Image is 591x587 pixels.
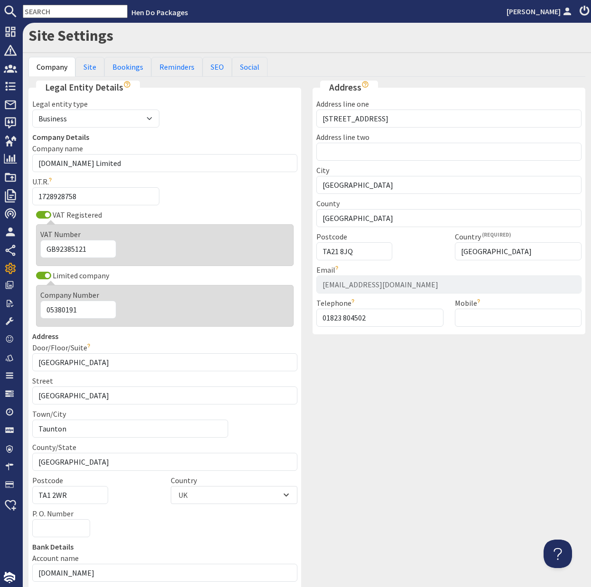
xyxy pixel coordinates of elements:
[178,489,188,501] div: UK
[32,330,297,342] legend: Address
[23,5,128,18] input: SEARCH
[40,229,81,239] label: VAT Number
[32,553,79,563] label: Account name
[32,343,92,352] label: Door/Floor/Suite
[507,6,574,17] a: [PERSON_NAME]
[32,177,54,186] label: U.T.R.
[32,131,297,143] legend: Company Details
[316,199,340,208] label: County
[32,509,74,518] label: P. O. Number
[36,81,140,94] legend: Legal Entity Details
[316,132,369,142] label: Address line two
[28,57,75,77] a: Company
[316,298,357,308] label: Telephone
[316,99,369,109] label: Address line one
[32,409,66,419] label: Town/City
[75,57,104,77] a: Site
[4,572,15,583] img: staytech_i_w-64f4e8e9ee0a9c174fd5317b4b171b261742d2d393467e5bdba4413f4f884c10.svg
[171,486,298,504] div: Combobox
[32,376,53,385] label: Street
[544,540,572,568] iframe: Toggle Customer Support
[171,476,197,485] label: Country
[203,57,232,77] a: SEO
[455,232,511,241] label: Country
[32,442,76,452] label: County/State
[40,290,99,300] label: Company Number
[316,232,347,241] label: Postcode
[123,81,131,88] i: Show hints
[361,81,369,88] i: Show hints
[51,271,109,280] label: Limited company
[32,541,297,552] legend: Bank Details
[28,27,585,45] h1: Site Settings
[51,210,102,220] label: VAT Registered
[32,144,83,153] label: Company name
[316,165,329,175] label: City
[104,57,151,77] a: Bookings
[232,57,268,77] a: Social
[320,81,378,94] legend: Address
[151,57,203,77] a: Reminders
[131,8,188,17] a: Hen Do Packages
[32,476,63,485] label: Postcode
[32,99,88,109] label: Legal entity type
[316,265,341,275] label: Email
[455,298,482,308] label: Mobile
[40,240,116,258] input: e.g. GB21368126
